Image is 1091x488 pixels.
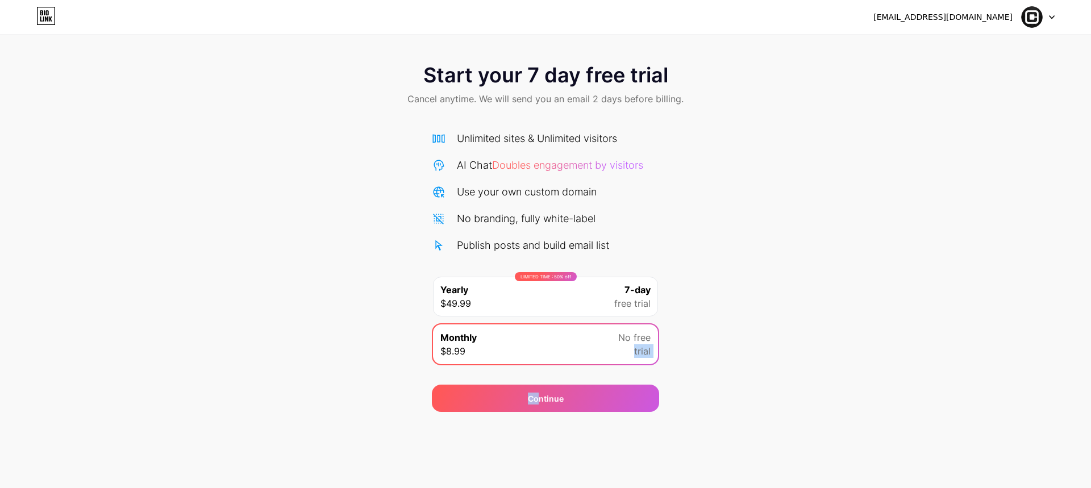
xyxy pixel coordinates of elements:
[624,283,651,297] span: 7-day
[423,64,668,86] span: Start your 7 day free trial
[618,331,651,344] span: No free
[515,272,577,281] div: LIMITED TIME : 50% off
[1021,6,1043,28] img: codescents
[440,297,471,310] span: $49.99
[440,283,468,297] span: Yearly
[873,11,1013,23] div: [EMAIL_ADDRESS][DOMAIN_NAME]
[457,131,617,146] div: Unlimited sites & Unlimited visitors
[457,184,597,199] div: Use your own custom domain
[457,157,643,173] div: AI Chat
[528,393,564,404] div: Continue
[440,344,465,358] span: $8.99
[457,237,609,253] div: Publish posts and build email list
[614,297,651,310] span: free trial
[457,211,596,226] div: No branding, fully white-label
[407,92,684,106] span: Cancel anytime. We will send you an email 2 days before billing.
[492,159,643,171] span: Doubles engagement by visitors
[440,331,477,344] span: Monthly
[634,344,651,358] span: trial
